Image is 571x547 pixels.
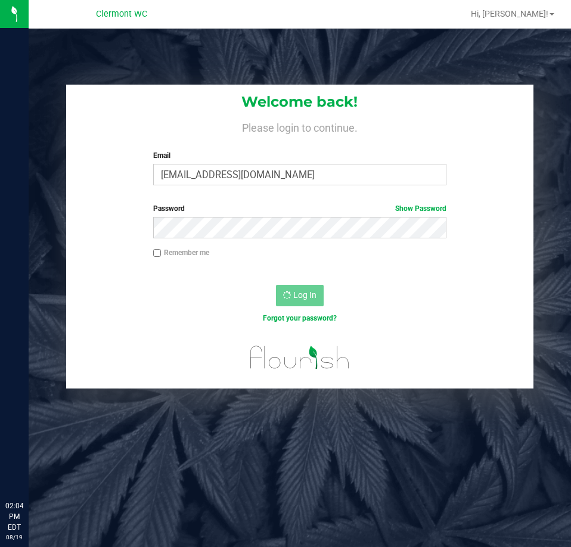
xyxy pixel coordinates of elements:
p: 08/19 [5,533,23,542]
span: Password [153,204,185,213]
input: Remember me [153,249,162,257]
label: Remember me [153,247,209,258]
span: Log In [293,290,316,300]
a: Forgot your password? [263,314,337,322]
a: Show Password [395,204,446,213]
label: Email [153,150,446,161]
h1: Welcome back! [66,94,533,110]
p: 02:04 PM EDT [5,501,23,533]
span: Hi, [PERSON_NAME]! [471,9,548,18]
span: Clermont WC [96,9,147,19]
h4: Please login to continue. [66,119,533,133]
button: Log In [276,285,324,306]
img: flourish_logo.svg [241,336,358,379]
